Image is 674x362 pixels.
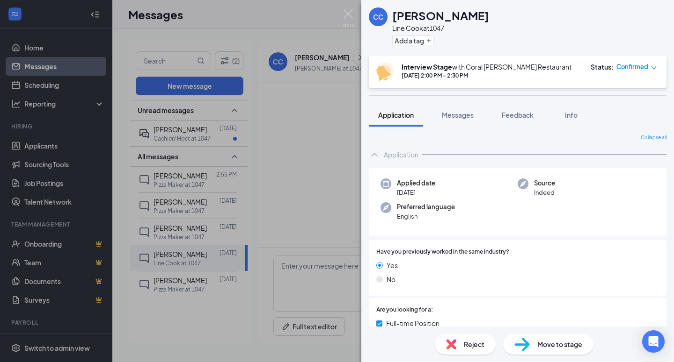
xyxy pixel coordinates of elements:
span: [DATE] [397,188,435,197]
span: Yes [387,260,398,270]
span: Info [565,111,578,119]
span: Have you previously worked in the same industry? [376,248,509,256]
span: No [387,274,396,284]
div: CC [373,12,383,21]
span: Are you looking for a: [376,305,433,314]
span: Full-time Position [386,318,440,328]
span: Confirmed [616,62,648,71]
span: English [397,212,455,221]
button: PlusAdd a tag [392,35,434,45]
div: Line Cook at 1047 [392,23,489,33]
span: Applied date [397,178,435,188]
span: Preferred language [397,202,455,212]
span: Source [534,178,555,188]
span: Reject [464,339,484,349]
span: Indeed [534,188,555,197]
span: Messages [442,111,474,119]
b: Interview Stage [402,63,452,71]
span: Move to stage [537,339,582,349]
span: Feedback [502,111,534,119]
span: down [651,64,657,71]
h1: [PERSON_NAME] [392,7,489,23]
div: Open Intercom Messenger [642,330,665,353]
div: Application [384,150,418,159]
svg: Plus [426,38,432,43]
span: Collapse all [641,134,667,142]
div: with Coral [PERSON_NAME] Restaurant [402,62,571,71]
svg: ChevronUp [369,149,380,160]
div: [DATE] 2:00 PM - 2:30 PM [402,71,571,79]
div: Status : [591,62,614,71]
span: Application [378,111,414,119]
